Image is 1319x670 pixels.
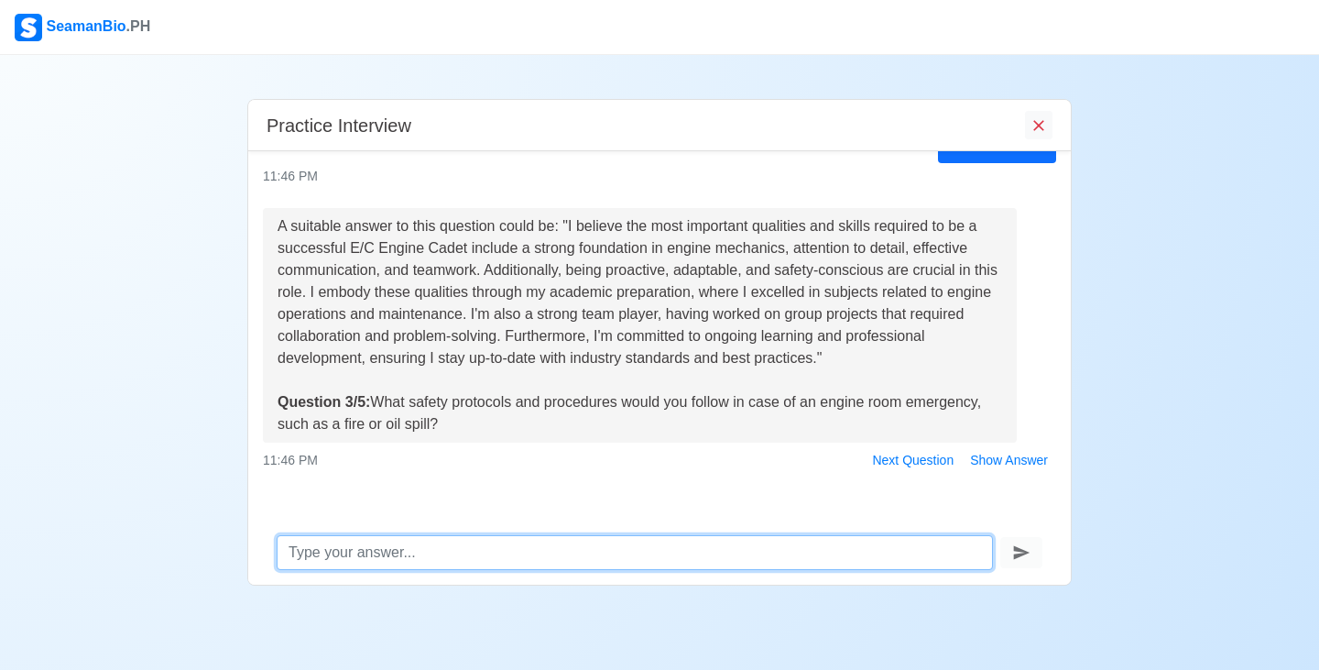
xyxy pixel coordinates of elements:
div: 11:46 PM [263,167,1056,186]
button: Show Answer [962,446,1056,475]
div: SeamanBio [15,14,150,41]
button: End Interview [1025,111,1052,139]
span: .PH [126,18,151,34]
h5: Practice Interview [267,115,411,137]
button: Next Question [864,446,962,475]
strong: Question 3/5: [278,394,370,410]
img: Logo [15,14,42,41]
div: 11:46 PM [263,446,1056,475]
div: A suitable answer to this question could be: "I believe the most important qualities and skills r... [278,215,1002,435]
